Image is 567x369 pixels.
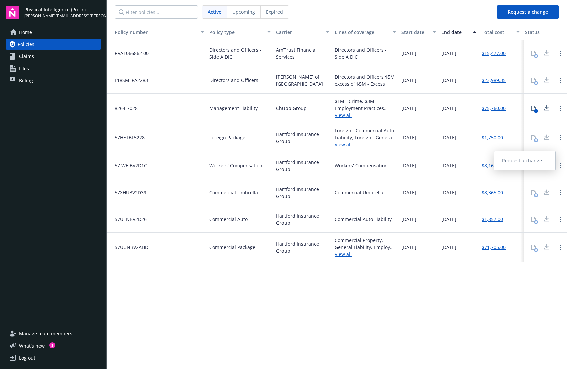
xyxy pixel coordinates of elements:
[232,8,255,15] span: Upcoming
[209,105,258,112] span: Management Liability
[19,328,72,339] span: Manage team members
[482,244,506,251] a: $71,705.00
[109,216,147,223] span: 57UENBV2D26
[556,76,564,84] a: Open options
[441,50,456,57] span: [DATE]
[209,46,271,60] span: Directors and Officers - Side A DIC
[276,46,329,60] span: AmTrust Financial Services
[556,49,564,57] a: Open options
[439,24,479,40] button: End date
[6,328,101,339] a: Manage team members
[482,216,503,223] a: $1,857.00
[109,50,149,57] span: RVA1066862 00
[19,27,32,38] span: Home
[556,104,564,112] a: Open options
[276,131,329,145] span: Hartford Insurance Group
[556,215,564,223] a: Open options
[19,353,35,363] div: Log out
[276,240,329,254] span: Hartford Insurance Group
[335,29,389,36] div: Lines of coverage
[109,77,148,84] span: L18SMLPA2283
[335,251,396,258] a: View all
[109,29,197,36] div: Policy number
[335,46,396,60] div: Directors and Officers - Side A DIC
[335,141,396,148] a: View all
[276,105,307,112] span: Chubb Group
[401,105,416,112] span: [DATE]
[482,134,503,141] a: $1,750.00
[209,29,263,36] div: Policy type
[6,6,19,19] img: navigator-logo.svg
[335,98,396,112] div: $1M - Crime, $3M - Employment Practices Liability, $1M - Fiduciary Liability, $5M - Directors and...
[24,6,101,19] button: Physical Intelligence (Pi), Inc.[PERSON_NAME][EMAIL_ADDRESS][PERSON_NAME][DOMAIN_NAME]
[109,189,146,196] span: 57XHUBV2D39
[441,189,456,196] span: [DATE]
[6,75,101,86] a: Billing
[494,154,555,167] a: Request a change
[401,216,416,223] span: [DATE]
[401,189,416,196] span: [DATE]
[209,134,245,141] span: Foreign Package
[527,102,540,115] button: 1
[19,51,34,62] span: Claims
[276,29,322,36] div: Carrier
[335,189,383,196] div: Commercial Umbrella
[19,342,45,349] span: What ' s new
[332,24,399,40] button: Lines of coverage
[19,75,33,86] span: Billing
[6,39,101,50] a: Policies
[109,134,145,141] span: 57HETBF5228
[401,134,416,141] span: [DATE]
[482,50,506,57] a: $15,477.00
[441,244,456,251] span: [DATE]
[24,6,101,13] span: Physical Intelligence (Pi), Inc.
[335,216,392,223] div: Commercial Auto Liability
[109,29,197,36] div: Toggle SortBy
[441,29,469,36] div: End date
[209,162,262,169] span: Workers' Compensation
[441,105,456,112] span: [DATE]
[49,342,55,348] div: 1
[207,24,273,40] button: Policy type
[497,5,559,19] button: Request a change
[399,24,439,40] button: Start date
[209,244,255,251] span: Commercial Package
[441,216,456,223] span: [DATE]
[209,189,258,196] span: Commercial Umbrella
[335,237,396,251] div: Commercial Property, General Liability, Employee Benefits Liability
[401,244,416,251] span: [DATE]
[115,5,198,19] input: Filter policies...
[6,63,101,74] a: Files
[556,162,564,170] a: Open options
[556,189,564,197] a: Open options
[276,73,329,87] span: [PERSON_NAME] of [GEOGRAPHIC_DATA]
[266,8,283,15] span: Expired
[401,162,416,169] span: [DATE]
[18,39,34,50] span: Policies
[479,24,522,40] button: Total cost
[482,29,512,36] div: Total cost
[109,162,147,169] span: 57 WE BV2D1C
[401,50,416,57] span: [DATE]
[276,186,329,200] span: Hartford Insurance Group
[441,77,456,84] span: [DATE]
[208,8,221,15] span: Active
[209,216,248,223] span: Commercial Auto
[441,162,456,169] span: [DATE]
[109,244,148,251] span: 57UUNBV2AHD
[335,112,396,119] a: View all
[6,27,101,38] a: Home
[276,159,329,173] span: Hartford Insurance Group
[273,24,332,40] button: Carrier
[482,77,506,84] a: $23,989.35
[19,63,29,74] span: Files
[482,162,503,169] a: $8,165.00
[335,162,388,169] div: Workers' Compensation
[6,342,55,349] button: What's new1
[209,77,258,84] span: Directors and Officers
[335,127,396,141] div: Foreign - Commercial Auto Liability, Foreign - General Liability, Foreign - Kidnap and [PERSON_NA...
[109,105,138,112] span: 8264-7028
[401,29,429,36] div: Start date
[482,105,506,112] a: $75,760.00
[534,109,538,113] div: 1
